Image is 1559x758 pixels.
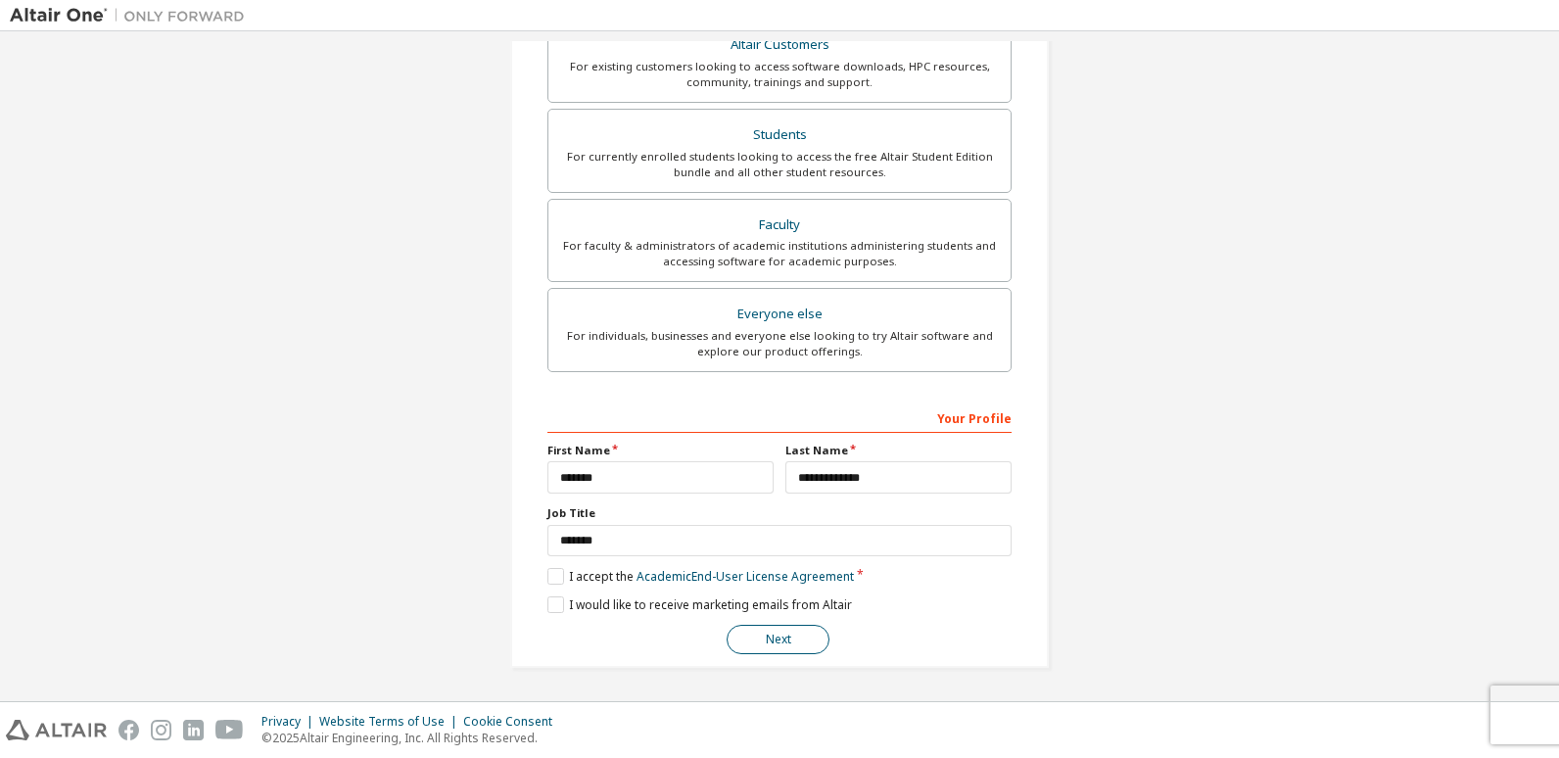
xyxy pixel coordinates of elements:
[118,720,139,740] img: facebook.svg
[560,31,999,59] div: Altair Customers
[560,238,999,269] div: For faculty & administrators of academic institutions administering students and accessing softwa...
[547,443,774,458] label: First Name
[183,720,204,740] img: linkedin.svg
[547,505,1012,521] label: Job Title
[560,121,999,149] div: Students
[547,568,854,585] label: I accept the
[547,402,1012,433] div: Your Profile
[560,59,999,90] div: For existing customers looking to access software downloads, HPC resources, community, trainings ...
[319,714,463,730] div: Website Terms of Use
[560,212,999,239] div: Faculty
[6,720,107,740] img: altair_logo.svg
[215,720,244,740] img: youtube.svg
[637,568,854,585] a: Academic End-User License Agreement
[261,714,319,730] div: Privacy
[560,301,999,328] div: Everyone else
[463,714,564,730] div: Cookie Consent
[560,328,999,359] div: For individuals, businesses and everyone else looking to try Altair software and explore our prod...
[785,443,1012,458] label: Last Name
[727,625,829,654] button: Next
[547,596,852,613] label: I would like to receive marketing emails from Altair
[10,6,255,25] img: Altair One
[261,730,564,746] p: © 2025 Altair Engineering, Inc. All Rights Reserved.
[151,720,171,740] img: instagram.svg
[560,149,999,180] div: For currently enrolled students looking to access the free Altair Student Edition bundle and all ...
